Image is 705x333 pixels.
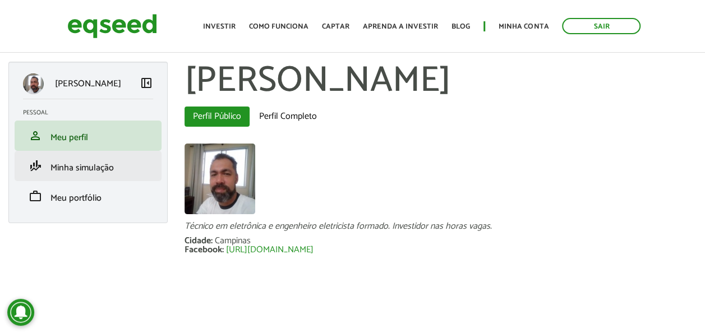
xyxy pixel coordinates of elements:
span: : [211,233,213,248]
a: Sair [562,18,641,34]
span: work [29,189,42,203]
span: person [29,129,42,142]
span: finance_mode [29,159,42,173]
a: Investir [203,23,236,30]
a: Minha conta [499,23,549,30]
h1: [PERSON_NAME] [185,62,697,101]
p: [PERSON_NAME] [55,78,121,89]
a: [URL][DOMAIN_NAME] [226,246,314,255]
a: Colapsar menu [140,76,153,92]
img: Foto de André Luis Rodrigues [185,144,255,214]
a: Como funciona [249,23,308,30]
a: Aprenda a investir [363,23,438,30]
a: finance_modeMinha simulação [23,159,153,173]
a: Blog [451,23,470,30]
span: : [222,242,224,257]
span: Minha simulação [50,160,114,175]
div: Cidade [185,237,215,246]
h2: Pessoal [23,109,162,116]
a: workMeu portfólio [23,189,153,203]
img: EqSeed [67,11,157,41]
a: Captar [322,23,349,30]
div: Técnico em eletrônica e engenheiro eletricista formado. Investidor nas horas vagas. [185,222,697,231]
a: personMeu perfil [23,129,153,142]
span: Meu perfil [50,130,88,145]
span: Meu portfólio [50,191,102,206]
li: Meu perfil [15,121,162,151]
li: Minha simulação [15,151,162,181]
a: Ver perfil do usuário. [185,144,255,214]
a: Perfil Completo [251,107,325,127]
div: Facebook [185,246,226,255]
div: Campinas [215,237,251,246]
span: left_panel_close [140,76,153,90]
li: Meu portfólio [15,181,162,211]
a: Perfil Público [185,107,250,127]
